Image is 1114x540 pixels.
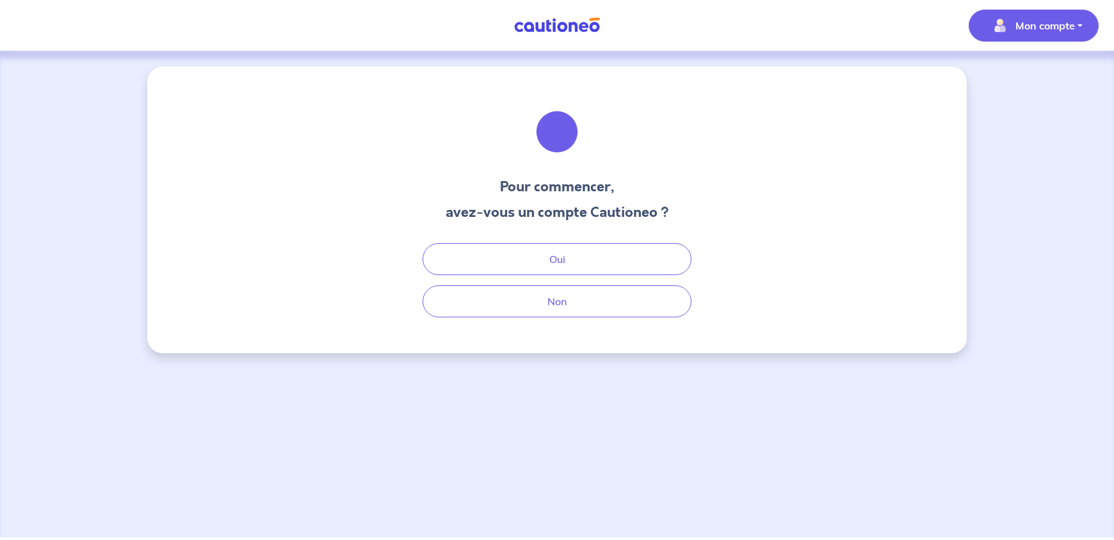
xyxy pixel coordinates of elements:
[1015,18,1075,33] p: Mon compte
[423,243,691,275] button: Oui
[990,15,1010,36] img: illu_account_valid_menu.svg
[446,177,669,197] h3: Pour commencer,
[522,97,592,166] img: illu_welcome.svg
[509,17,605,33] img: Cautioneo
[446,202,669,223] h3: avez-vous un compte Cautioneo ?
[423,285,691,317] button: Non
[969,10,1099,42] button: illu_account_valid_menu.svgMon compte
